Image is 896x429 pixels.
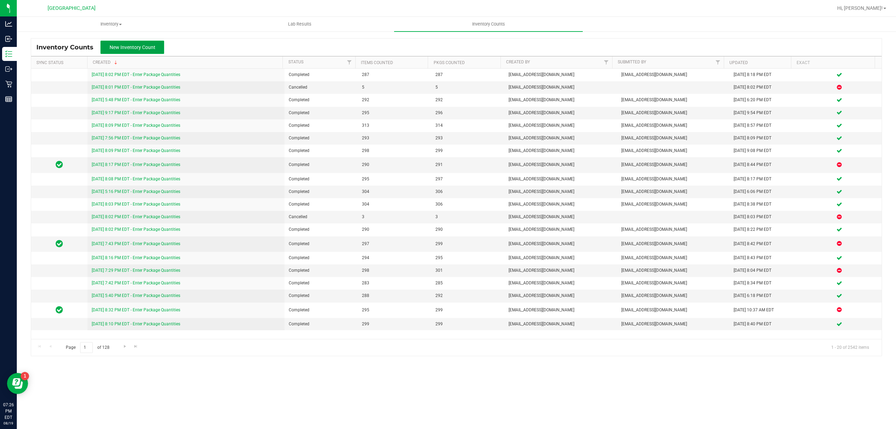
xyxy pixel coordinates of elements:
[362,135,427,141] span: 293
[734,214,793,220] div: [DATE] 8:03 PM EDT
[621,71,726,78] span: [EMAIL_ADDRESS][DOMAIN_NAME]
[92,148,180,153] a: [DATE] 8:09 PM EDT - Enter Package Quantities
[56,305,63,315] span: In Sync
[92,307,180,312] a: [DATE] 8:32 PM EDT - Enter Package Quantities
[92,136,180,140] a: [DATE] 7:56 PM EDT - Enter Package Quantities
[289,97,353,103] span: Completed
[734,280,793,286] div: [DATE] 8:34 PM EDT
[509,122,613,129] span: [EMAIL_ADDRESS][DOMAIN_NAME]
[435,97,500,103] span: 292
[92,293,180,298] a: [DATE] 5:40 PM EDT - Enter Package Quantities
[362,188,427,195] span: 304
[5,96,12,103] inline-svg: Reports
[435,267,500,274] span: 301
[734,122,793,129] div: [DATE] 8:57 PM EDT
[435,292,500,299] span: 292
[289,201,353,208] span: Completed
[92,162,180,167] a: [DATE] 8:17 PM EDT - Enter Package Quantities
[509,147,613,154] span: [EMAIL_ADDRESS][DOMAIN_NAME]
[621,226,726,233] span: [EMAIL_ADDRESS][DOMAIN_NAME]
[621,307,726,313] span: [EMAIL_ADDRESS][DOMAIN_NAME]
[712,56,724,68] a: Filter
[509,110,613,116] span: [EMAIL_ADDRESS][DOMAIN_NAME]
[205,17,394,32] a: Lab Results
[509,176,613,182] span: [EMAIL_ADDRESS][DOMAIN_NAME]
[92,123,180,128] a: [DATE] 8:09 PM EDT - Enter Package Quantities
[289,110,353,116] span: Completed
[60,342,115,353] span: Page of 128
[509,97,613,103] span: [EMAIL_ADDRESS][DOMAIN_NAME]
[435,255,500,261] span: 295
[289,255,353,261] span: Completed
[362,147,427,154] span: 298
[131,342,141,352] a: Go to the last page
[92,177,180,181] a: [DATE] 8:08 PM EDT - Enter Package Quantities
[509,255,613,261] span: [EMAIL_ADDRESS][DOMAIN_NAME]
[5,35,12,42] inline-svg: Inbound
[36,60,63,65] a: Sync Status
[729,60,748,65] a: Updated
[362,255,427,261] span: 294
[56,160,63,169] span: In Sync
[509,188,613,195] span: [EMAIL_ADDRESS][DOMAIN_NAME]
[93,60,119,65] a: Created
[435,307,500,313] span: 299
[362,321,427,327] span: 299
[734,97,793,103] div: [DATE] 6:20 PM EDT
[110,44,155,50] span: New Inventory Count
[826,342,875,353] span: 1 - 20 of 2542 items
[734,176,793,182] div: [DATE] 8:17 PM EDT
[92,202,180,207] a: [DATE] 8:03 PM EDT - Enter Package Quantities
[289,280,353,286] span: Completed
[289,147,353,154] span: Completed
[92,72,180,77] a: [DATE] 8:02 PM EDT - Enter Package Quantities
[509,292,613,299] span: [EMAIL_ADDRESS][DOMAIN_NAME]
[734,84,793,91] div: [DATE] 8:02 PM EDT
[509,307,613,313] span: [EMAIL_ADDRESS][DOMAIN_NAME]
[734,267,793,274] div: [DATE] 8:04 PM EDT
[734,147,793,154] div: [DATE] 9:08 PM EDT
[288,60,303,64] a: Status
[362,71,427,78] span: 287
[734,161,793,168] div: [DATE] 8:44 PM EDT
[362,307,427,313] span: 295
[621,97,726,103] span: [EMAIL_ADDRESS][DOMAIN_NAME]
[621,267,726,274] span: [EMAIL_ADDRESS][DOMAIN_NAME]
[289,176,353,182] span: Completed
[362,122,427,129] span: 313
[435,226,500,233] span: 290
[7,373,28,394] iframe: Resource center
[362,241,427,247] span: 297
[435,176,500,182] span: 297
[734,241,793,247] div: [DATE] 8:42 PM EDT
[5,20,12,27] inline-svg: Analytics
[362,292,427,299] span: 288
[509,71,613,78] span: [EMAIL_ADDRESS][DOMAIN_NAME]
[621,161,726,168] span: [EMAIL_ADDRESS][DOMAIN_NAME]
[344,56,355,68] a: Filter
[509,214,613,220] span: [EMAIL_ADDRESS][DOMAIN_NAME]
[362,176,427,182] span: 295
[289,161,353,168] span: Completed
[289,71,353,78] span: Completed
[463,21,514,27] span: Inventory Counts
[5,81,12,88] inline-svg: Retail
[92,227,180,232] a: [DATE] 8:02 PM EDT - Enter Package Quantities
[362,267,427,274] span: 298
[734,71,793,78] div: [DATE] 8:18 PM EDT
[621,292,726,299] span: [EMAIL_ADDRESS][DOMAIN_NAME]
[289,307,353,313] span: Completed
[362,97,427,103] span: 292
[361,60,393,65] a: Items Counted
[509,84,613,91] span: [EMAIL_ADDRESS][DOMAIN_NAME]
[435,122,500,129] span: 314
[734,321,793,327] div: [DATE] 8:40 PM EDT
[509,267,613,274] span: [EMAIL_ADDRESS][DOMAIN_NAME]
[362,201,427,208] span: 304
[435,201,500,208] span: 306
[289,135,353,141] span: Completed
[3,421,14,426] p: 08/19
[435,147,500,154] span: 299
[120,342,130,352] a: Go to the next page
